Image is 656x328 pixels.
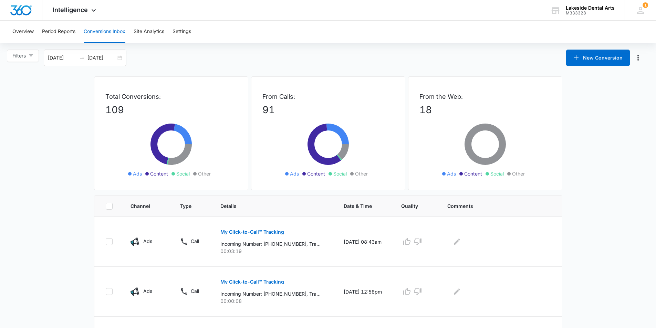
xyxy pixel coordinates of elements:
[87,54,116,62] input: End date
[643,2,648,8] span: 1
[512,170,525,177] span: Other
[566,11,615,15] div: account id
[643,2,648,8] div: notifications count
[143,287,152,295] p: Ads
[79,55,85,61] span: swap-right
[344,202,375,210] span: Date & Time
[633,52,644,63] button: Manage Numbers
[173,21,191,43] button: Settings
[133,170,142,177] span: Ads
[447,202,541,210] span: Comments
[220,274,284,290] button: My Click-to-Call™ Tracking
[12,21,34,43] button: Overview
[451,286,462,297] button: Edit Comments
[220,230,284,234] p: My Click-to-Call™ Tracking
[42,21,75,43] button: Period Reports
[220,240,321,247] p: Incoming Number: [PHONE_NUMBER], Tracking Number: [PHONE_NUMBER], Ring To: [PHONE_NUMBER], Caller...
[220,247,327,255] p: 00:03:19
[419,103,551,117] p: 18
[451,236,462,247] button: Edit Comments
[335,267,393,317] td: [DATE] 12:58pm
[12,52,26,60] span: Filters
[180,202,194,210] span: Type
[48,54,76,62] input: Start date
[79,55,85,61] span: to
[262,103,394,117] p: 91
[335,217,393,267] td: [DATE] 08:43am
[220,290,321,297] p: Incoming Number: [PHONE_NUMBER], Tracking Number: [PHONE_NUMBER], Ring To: [PHONE_NUMBER], Caller...
[7,50,39,62] button: Filters
[198,170,211,177] span: Other
[105,92,237,101] p: Total Conversions:
[401,202,420,210] span: Quality
[566,50,630,66] button: New Conversion
[566,5,615,11] div: account name
[262,92,394,101] p: From Calls:
[131,202,154,210] span: Channel
[419,92,551,101] p: From the Web:
[143,237,152,245] p: Ads
[191,237,199,245] p: Call
[447,170,456,177] span: Ads
[176,170,190,177] span: Social
[53,6,88,13] span: Intelligence
[191,287,199,295] p: Call
[220,297,327,305] p: 00:00:08
[464,170,482,177] span: Content
[134,21,164,43] button: Site Analytics
[355,170,368,177] span: Other
[150,170,168,177] span: Content
[333,170,347,177] span: Social
[105,103,237,117] p: 109
[220,279,284,284] p: My Click-to-Call™ Tracking
[307,170,325,177] span: Content
[84,21,125,43] button: Conversions Inbox
[220,224,284,240] button: My Click-to-Call™ Tracking
[290,170,299,177] span: Ads
[490,170,504,177] span: Social
[220,202,317,210] span: Details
